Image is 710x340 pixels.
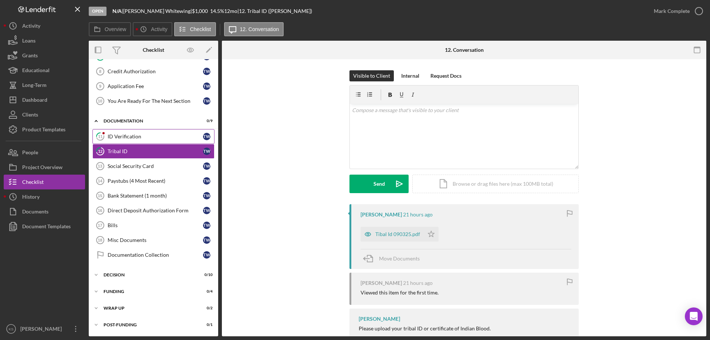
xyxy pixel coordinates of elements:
div: T W [203,83,210,90]
div: Tibal Id 090325.pdf [375,231,420,237]
div: | 12. Tribal ID ([PERSON_NAME]) [237,8,312,14]
div: Funding [104,289,194,294]
div: Document Templates [22,219,71,236]
div: 0 / 4 [199,289,213,294]
div: Bills [108,222,203,228]
div: Wrap up [104,306,194,310]
div: T W [203,192,210,199]
text: KS [9,327,14,331]
button: Dashboard [4,92,85,107]
tspan: 12 [98,149,102,154]
div: T W [203,177,210,185]
tspan: 15 [98,193,102,198]
a: 17BillsTW [92,218,214,233]
div: Mark Complete [654,4,690,18]
div: Visible to Client [353,70,390,81]
div: Product Templates [22,122,65,139]
button: Document Templates [4,219,85,234]
button: 12. Conversation [224,22,284,36]
tspan: 17 [98,223,102,228]
div: [PERSON_NAME] [18,322,67,338]
a: 11ID VerificationTW [92,129,214,144]
div: Checklist [143,47,164,53]
tspan: 14 [98,179,102,183]
div: Send [373,175,385,193]
div: Application Fee [108,83,203,89]
button: Move Documents [361,249,427,268]
div: 14.5 % [210,8,224,14]
div: T W [203,162,210,170]
div: ID Verification [108,134,203,139]
div: Grants [22,48,38,65]
button: Send [349,175,409,193]
div: [PERSON_NAME] [361,212,402,218]
button: Clients [4,107,85,122]
button: Loans [4,33,85,48]
button: Product Templates [4,122,85,137]
button: Tibal Id 090325.pdf [361,227,439,242]
div: T W [203,68,210,75]
a: 9Application FeeTW [92,79,214,94]
time: 2025-09-03 16:41 [403,212,433,218]
label: Checklist [190,26,211,32]
div: Loans [22,33,35,50]
a: 15Bank Statement (1 month)TW [92,188,214,203]
tspan: 10 [98,99,102,103]
tspan: 11 [98,134,102,139]
button: Activity [4,18,85,33]
div: People [22,145,38,162]
tspan: 13 [98,164,102,168]
button: Checklist [4,175,85,189]
div: T W [203,148,210,155]
div: Open Intercom Messenger [685,307,703,325]
button: People [4,145,85,160]
div: Post-Funding [104,323,194,327]
div: Viewed this item for the first time. [361,290,439,296]
div: Internal [401,70,419,81]
span: Move Documents [379,255,420,262]
div: Project Overview [22,160,62,176]
div: T W [203,133,210,140]
div: Social Security Card [108,163,203,169]
a: 8Credit AuthorizationTW [92,64,214,79]
div: 0 / 10 [199,273,213,277]
button: Internal [398,70,423,81]
div: T W [203,251,210,259]
button: Educational [4,63,85,78]
div: Long-Term [22,78,47,94]
tspan: 9 [99,84,101,88]
button: Overview [89,22,131,36]
div: Misc Documents [108,237,203,243]
button: Request Docs [427,70,465,81]
div: Please upload your tribal ID or certificate of Indian Blood. [359,326,571,331]
div: Bank Statement (1 month) [108,193,203,199]
div: T W [203,207,210,214]
div: 0 / 1 [199,323,213,327]
div: 12 mo [224,8,237,14]
a: 10You Are Ready For The Next SectionTW [92,94,214,108]
button: Project Overview [4,160,85,175]
div: T W [203,236,210,244]
div: [PERSON_NAME] [361,280,402,286]
tspan: 8 [99,69,101,74]
button: History [4,189,85,204]
div: Documentation Collection [108,252,203,258]
div: Documents [22,204,48,221]
div: 12. Conversation [445,47,484,53]
div: Open [89,7,106,16]
button: Documents [4,204,85,219]
div: | [112,8,123,14]
label: Overview [105,26,126,32]
b: N/A [112,8,122,14]
div: Decision [104,273,194,277]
